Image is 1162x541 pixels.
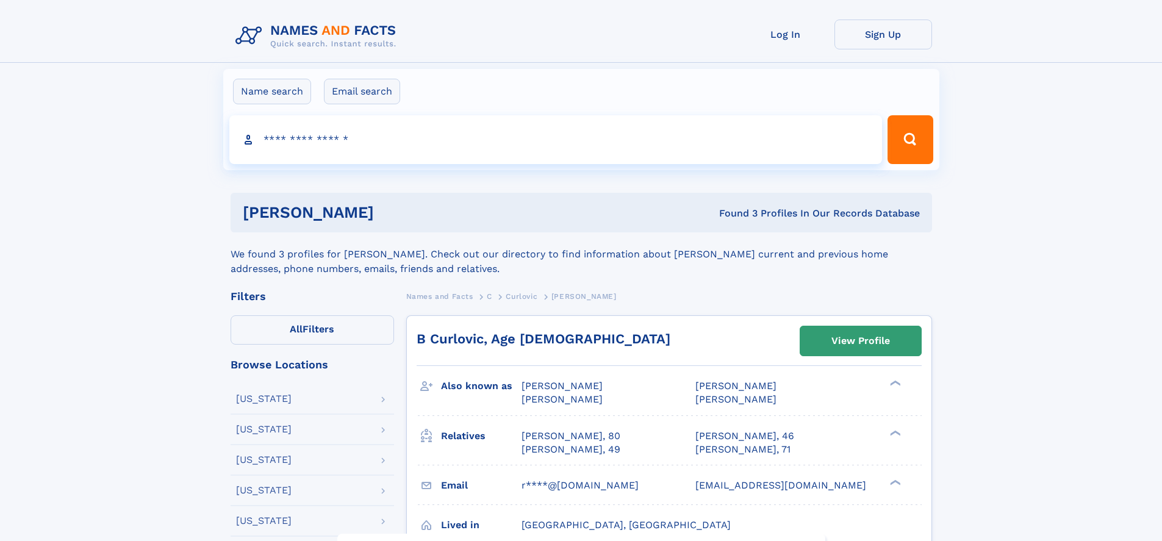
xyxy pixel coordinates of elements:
[522,443,620,456] a: [PERSON_NAME], 49
[800,326,921,356] a: View Profile
[441,475,522,496] h3: Email
[231,232,932,276] div: We found 3 profiles for [PERSON_NAME]. Check out our directory to find information about [PERSON_...
[487,292,492,301] span: C
[231,359,394,370] div: Browse Locations
[737,20,834,49] a: Log In
[695,443,791,456] a: [PERSON_NAME], 71
[506,292,537,301] span: Curlovic
[231,315,394,345] label: Filters
[887,429,902,437] div: ❯
[233,79,311,104] label: Name search
[236,516,292,526] div: [US_STATE]
[695,479,866,491] span: [EMAIL_ADDRESS][DOMAIN_NAME]
[324,79,400,104] label: Email search
[547,207,920,220] div: Found 3 Profiles In Our Records Database
[243,205,547,220] h1: [PERSON_NAME]
[887,379,902,387] div: ❯
[236,394,292,404] div: [US_STATE]
[417,331,670,346] a: B Curlovic, Age [DEMOGRAPHIC_DATA]
[522,519,731,531] span: [GEOGRAPHIC_DATA], [GEOGRAPHIC_DATA]
[888,115,933,164] button: Search Button
[695,429,794,443] a: [PERSON_NAME], 46
[834,20,932,49] a: Sign Up
[229,115,883,164] input: search input
[290,323,303,335] span: All
[551,292,617,301] span: [PERSON_NAME]
[506,288,537,304] a: Curlovic
[522,393,603,405] span: [PERSON_NAME]
[887,478,902,486] div: ❯
[831,327,890,355] div: View Profile
[441,376,522,396] h3: Also known as
[487,288,492,304] a: C
[236,485,292,495] div: [US_STATE]
[406,288,473,304] a: Names and Facts
[236,455,292,465] div: [US_STATE]
[231,291,394,302] div: Filters
[695,380,776,392] span: [PERSON_NAME]
[522,380,603,392] span: [PERSON_NAME]
[231,20,406,52] img: Logo Names and Facts
[441,515,522,536] h3: Lived in
[695,393,776,405] span: [PERSON_NAME]
[236,425,292,434] div: [US_STATE]
[522,429,620,443] a: [PERSON_NAME], 80
[441,426,522,446] h3: Relatives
